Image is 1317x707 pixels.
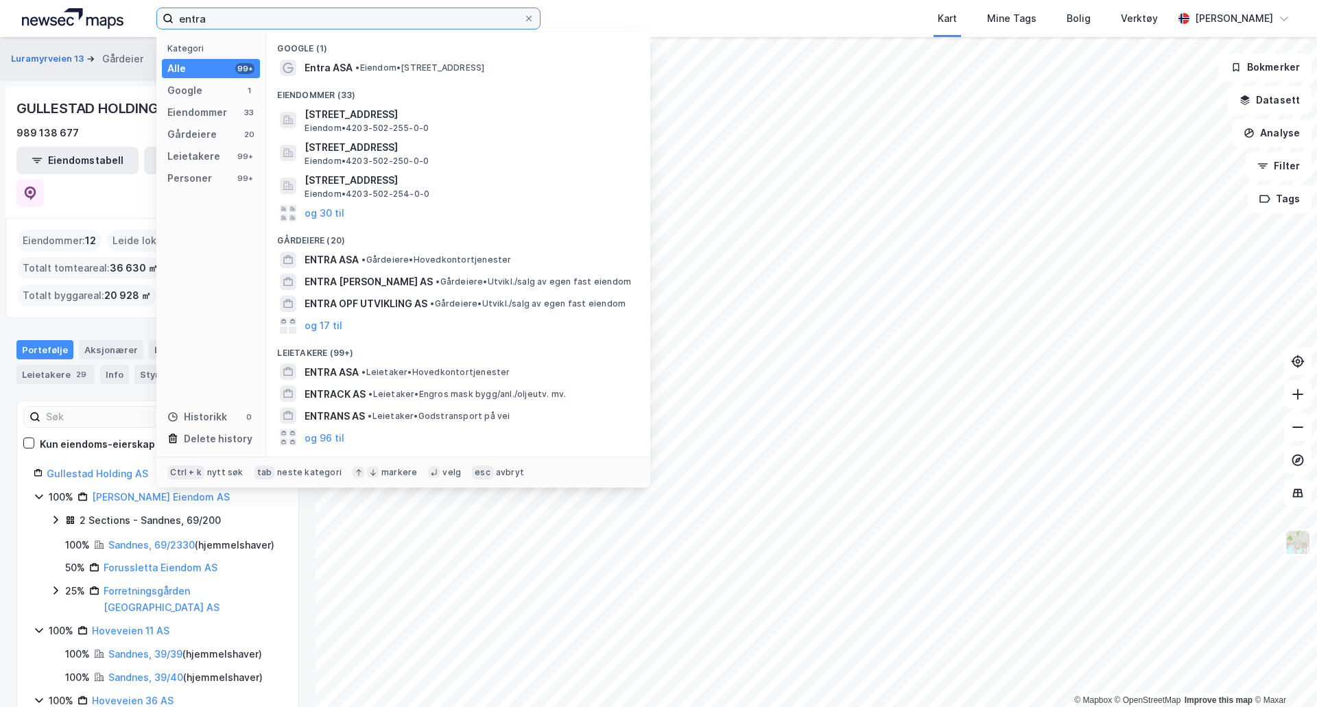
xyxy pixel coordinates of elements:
a: Hoveveien 36 AS [92,695,174,706]
iframe: Chat Widget [1248,641,1317,707]
div: 99+ [235,151,254,162]
span: Leietaker • Engros mask bygg/anl./oljeutv. mv. [368,389,566,400]
div: 99+ [235,63,254,74]
button: Eiendomstabell [16,147,139,174]
button: og 96 til [305,429,344,446]
a: [PERSON_NAME] Eiendom AS [92,491,230,503]
div: ( hjemmelshaver ) [108,646,262,662]
div: 2 Sections - Sandnes, 69/200 [80,512,221,529]
img: Z [1285,529,1311,555]
div: 20 [244,129,254,140]
div: Styret [134,365,191,384]
div: Mine Tags [987,10,1036,27]
span: • [355,62,359,73]
input: Søk [40,407,191,427]
div: avbryt [496,467,524,478]
div: 100% [65,646,90,662]
div: nytt søk [207,467,244,478]
span: [STREET_ADDRESS] [305,106,634,123]
span: [STREET_ADDRESS] [305,172,634,189]
div: Portefølje [16,340,73,359]
span: ENTRA [PERSON_NAME] AS [305,274,433,290]
div: Eiendommer [167,104,227,121]
span: Gårdeiere • Utvikl./salg av egen fast eiendom [436,276,631,287]
div: velg [442,467,461,478]
img: logo.a4113a55bc3d86da70a041830d287a7e.svg [22,8,123,29]
a: Sandnes, 39/40 [108,671,183,683]
span: ENTRA ASA [305,252,359,268]
span: ENTRA ASA [305,364,359,381]
span: Eiendom • 4203-502-254-0-0 [305,189,429,200]
div: 33 [244,107,254,118]
a: Forussletta Eiendom AS [104,562,217,573]
div: Google [167,82,202,99]
div: Ctrl + k [167,466,204,479]
div: 29 [73,368,89,381]
div: Leietakere [167,148,220,165]
div: 100% [49,623,73,639]
div: 989 138 677 [16,125,79,141]
div: Eiendommer : [17,230,102,252]
button: Luramyrveien 13 [11,52,86,66]
div: Delete history [184,431,252,447]
span: ENTRANS AS [305,408,365,424]
div: Info [100,365,129,384]
div: esc [472,466,493,479]
span: Leietaker • Hovedkontortjenester [361,367,510,378]
div: Kategori [167,43,260,53]
span: Gårdeiere • Utvikl./salg av egen fast eiendom [430,298,626,309]
div: Personer [167,170,212,187]
a: Forretningsgården [GEOGRAPHIC_DATA] AS [104,585,219,613]
span: Gårdeiere • Hovedkontortjenester [361,254,511,265]
button: og 30 til [305,205,344,221]
div: Totalt tomteareal : [17,257,163,279]
span: 36 630 ㎡ [110,260,158,276]
div: 99+ [235,173,254,184]
div: 1 [244,85,254,96]
div: Leide lokasjoner : [107,230,204,252]
span: 20 928 ㎡ [104,287,151,304]
span: ENTRACK AS [305,386,366,403]
div: Leietakere (99+) [266,337,650,361]
div: Kontrollprogram for chat [1248,641,1317,707]
button: Analyse [1232,119,1312,147]
div: ( hjemmelshaver ) [108,669,263,686]
div: Bolig [1067,10,1091,27]
a: Improve this map [1185,695,1253,705]
div: Verktøy [1121,10,1158,27]
div: Gårdeiere [167,126,217,143]
div: 0 [244,411,254,422]
div: Kart [938,10,957,27]
div: Leietakere [16,365,95,384]
button: Datasett [1228,86,1312,114]
div: ( hjemmelshaver ) [108,537,274,553]
button: Tags [1248,185,1312,213]
span: Eiendom • 4203-502-250-0-0 [305,156,429,167]
a: Sandnes, 69/2330 [108,539,195,551]
div: [PERSON_NAME] [1195,10,1273,27]
span: Eiendom • 4203-502-255-0-0 [305,123,429,134]
span: • [368,389,372,399]
span: ENTRA OPF UTVIKLING AS [305,296,427,312]
div: Alle [167,60,186,77]
span: • [361,367,366,377]
button: Filter [1246,152,1312,180]
div: 25% [65,583,85,599]
a: Gullestad Holding AS [47,468,148,479]
span: • [361,254,366,265]
span: Entra ASA [305,60,353,76]
div: Gårdeier [102,51,143,67]
div: markere [381,467,417,478]
a: Hoveveien 11 AS [92,625,169,636]
div: Aksjonærer [79,340,143,359]
div: 50% [65,560,85,576]
span: Leietaker • Godstransport på vei [368,411,510,422]
a: Sandnes, 39/39 [108,648,182,660]
a: OpenStreetMap [1115,695,1181,705]
span: Eiendom • [STREET_ADDRESS] [355,62,484,73]
input: Søk på adresse, matrikkel, gårdeiere, leietakere eller personer [174,8,523,29]
a: Mapbox [1074,695,1112,705]
span: • [436,276,440,287]
div: Google (1) [266,32,650,57]
div: Totalt byggareal : [17,285,156,307]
